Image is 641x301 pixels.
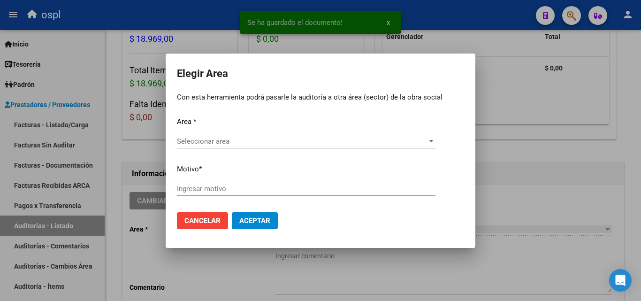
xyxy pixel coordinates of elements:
h2: Elegir Area [177,65,464,83]
span: Aceptar [239,216,270,225]
button: Cancelar [177,212,228,229]
p: Con esta herramienta podrá pasarle la auditoría a otra área (sector) de la obra social [177,92,464,103]
span: Seleccionar area [177,137,427,146]
button: Aceptar [232,212,278,229]
span: Cancelar [184,216,221,225]
div: Open Intercom Messenger [609,269,632,292]
p: Area * [177,116,464,127]
p: Motivo [177,164,464,175]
